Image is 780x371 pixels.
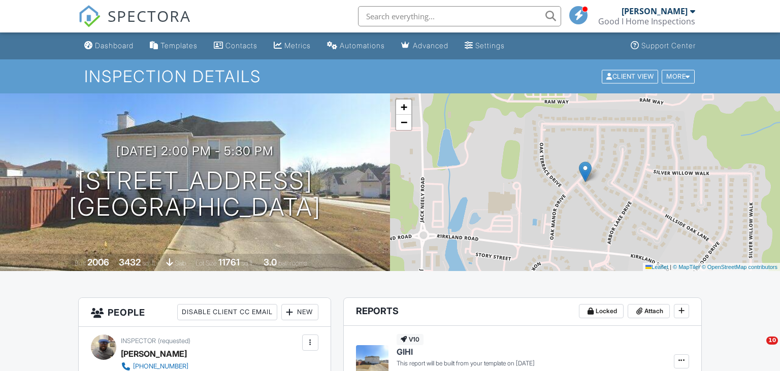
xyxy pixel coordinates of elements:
[177,304,277,320] div: Disable Client CC Email
[602,70,658,83] div: Client View
[323,37,389,55] a: Automations (Basic)
[119,257,141,267] div: 3432
[278,259,307,267] span: bathrooms
[461,37,509,55] a: Settings
[78,5,101,27] img: The Best Home Inspection Software - Spectora
[598,16,695,26] div: Good I Home Inspections
[142,259,156,267] span: sq. ft.
[702,264,777,270] a: © OpenStreetMap contributors
[475,41,505,50] div: Settings
[241,259,254,267] span: sq.ft.
[645,264,668,270] a: Leaflet
[175,259,186,267] span: slab
[95,41,134,50] div: Dashboard
[75,259,86,267] span: Built
[87,257,109,267] div: 2006
[641,41,696,50] div: Support Center
[413,41,448,50] div: Advanced
[146,37,202,55] a: Templates
[662,70,695,83] div: More
[401,116,407,128] span: −
[121,346,187,361] div: [PERSON_NAME]
[79,298,331,327] h3: People
[670,264,671,270] span: |
[766,336,778,345] span: 10
[601,72,661,80] a: Client View
[121,337,156,345] span: Inspector
[116,144,274,158] h3: [DATE] 2:00 pm - 5:30 pm
[69,167,321,221] h1: [STREET_ADDRESS] [GEOGRAPHIC_DATA]
[401,100,407,113] span: +
[745,336,770,361] iframe: Intercom live chat
[627,37,700,55] a: Support Center
[340,41,385,50] div: Automations
[133,362,188,370] div: [PHONE_NUMBER]
[579,161,592,182] img: Marker
[160,41,198,50] div: Templates
[210,37,262,55] a: Contacts
[281,304,318,320] div: New
[284,41,311,50] div: Metrics
[80,37,138,55] a: Dashboard
[158,337,190,345] span: (requested)
[84,68,695,85] h1: Inspection Details
[396,99,411,115] a: Zoom in
[396,115,411,130] a: Zoom out
[264,257,277,267] div: 3.0
[225,41,257,50] div: Contacts
[78,14,191,35] a: SPECTORA
[622,6,688,16] div: [PERSON_NAME]
[397,37,452,55] a: Advanced
[196,259,217,267] span: Lot Size
[108,5,191,26] span: SPECTORA
[218,257,240,267] div: 11761
[358,6,561,26] input: Search everything...
[270,37,315,55] a: Metrics
[673,264,700,270] a: © MapTiler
